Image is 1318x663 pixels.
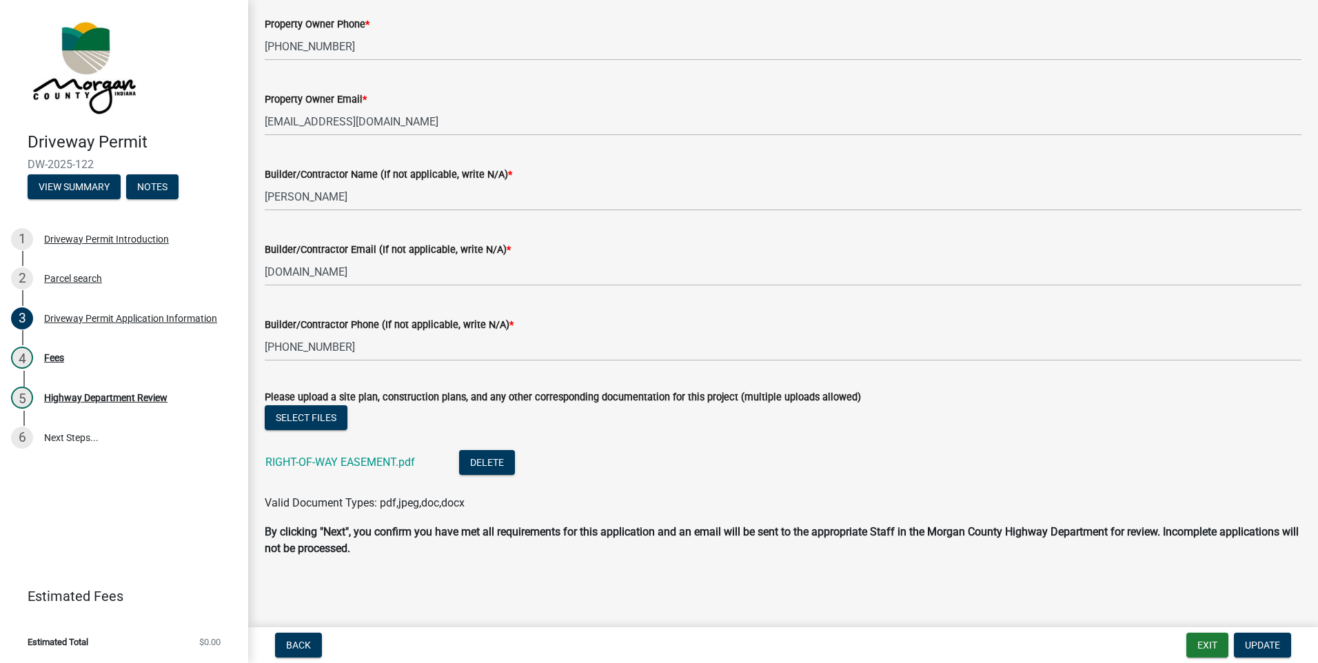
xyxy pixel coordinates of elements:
[44,393,168,402] div: Highway Department Review
[11,582,226,610] a: Estimated Fees
[199,637,221,646] span: $0.00
[11,347,33,369] div: 4
[265,496,465,509] span: Valid Document Types: pdf,jpeg,doc,docx
[265,20,369,30] label: Property Owner Phone
[275,633,322,657] button: Back
[459,450,515,475] button: Delete
[28,14,139,118] img: Morgan County, Indiana
[286,640,311,651] span: Back
[126,182,179,193] wm-modal-confirm: Notes
[1234,633,1291,657] button: Update
[265,393,861,402] label: Please upload a site plan, construction plans, and any other corresponding documentation for this...
[265,525,1299,555] strong: By clicking "Next", you confirm you have met all requirements for this application and an email w...
[11,267,33,289] div: 2
[11,387,33,409] div: 5
[44,353,64,363] div: Fees
[28,132,237,152] h4: Driveway Permit
[126,174,179,199] button: Notes
[28,637,88,646] span: Estimated Total
[28,158,221,171] span: DW-2025-122
[265,320,514,330] label: Builder/Contractor Phone (If not applicable, write N/A)
[28,182,121,193] wm-modal-confirm: Summary
[1186,633,1228,657] button: Exit
[44,274,102,283] div: Parcel search
[11,307,33,329] div: 3
[44,314,217,323] div: Driveway Permit Application Information
[265,95,367,105] label: Property Owner Email
[11,228,33,250] div: 1
[11,427,33,449] div: 6
[265,245,511,255] label: Builder/Contractor Email (If not applicable, write N/A)
[265,170,512,180] label: Builder/Contractor Name (If not applicable, write N/A)
[44,234,169,244] div: Driveway Permit Introduction
[265,405,347,430] button: Select files
[1245,640,1280,651] span: Update
[459,457,515,470] wm-modal-confirm: Delete Document
[28,174,121,199] button: View Summary
[265,456,415,469] a: RIGHT-OF-WAY EASEMENT.pdf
